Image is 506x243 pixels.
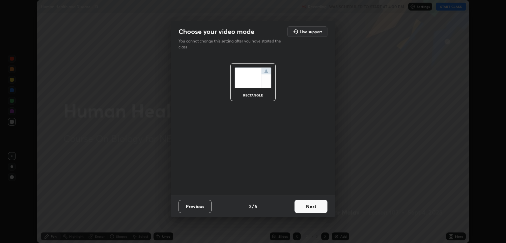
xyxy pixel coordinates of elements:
p: You cannot change this setting after you have started the class [179,38,285,50]
img: normalScreenIcon.ae25ed63.svg [235,67,271,88]
button: Next [295,200,327,213]
h4: 2 [249,203,251,210]
h5: Live support [300,30,322,34]
h4: / [252,203,254,210]
h4: 5 [255,203,257,210]
div: rectangle [240,94,266,97]
button: Previous [179,200,211,213]
h2: Choose your video mode [179,27,254,36]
